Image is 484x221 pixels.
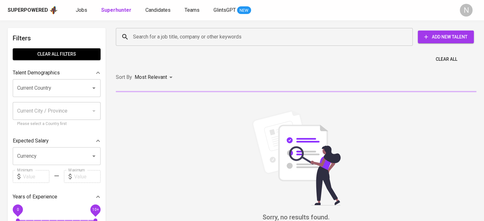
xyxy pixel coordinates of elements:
[185,6,201,14] a: Teams
[185,7,200,13] span: Teams
[8,7,48,14] div: Superpowered
[92,207,99,212] span: 10+
[214,7,236,13] span: GlintsGPT
[13,190,101,203] div: Years of Experience
[13,69,60,77] p: Talent Demographics
[101,7,131,13] b: Superhunter
[89,152,98,161] button: Open
[249,110,344,205] img: file_searching.svg
[49,5,58,15] img: app logo
[460,4,473,17] div: N
[135,72,175,83] div: Most Relevant
[13,66,101,79] div: Talent Demographics
[13,193,57,201] p: Years of Experience
[76,6,88,14] a: Jobs
[13,33,101,43] h6: Filters
[13,48,101,60] button: Clear All filters
[135,73,167,81] p: Most Relevant
[214,6,251,14] a: GlintsGPT NEW
[13,137,49,145] p: Expected Salary
[145,6,172,14] a: Candidates
[116,73,132,81] p: Sort By
[436,55,457,63] span: Clear All
[74,170,101,183] input: Value
[433,53,460,65] button: Clear All
[89,84,98,93] button: Open
[17,121,96,127] p: Please select a Country first
[101,6,133,14] a: Superhunter
[17,207,19,212] span: 0
[418,31,474,43] button: Add New Talent
[237,7,251,14] span: NEW
[8,5,58,15] a: Superpoweredapp logo
[18,50,95,58] span: Clear All filters
[13,135,101,147] div: Expected Salary
[23,170,49,183] input: Value
[423,33,469,41] span: Add New Talent
[76,7,87,13] span: Jobs
[145,7,171,13] span: Candidates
